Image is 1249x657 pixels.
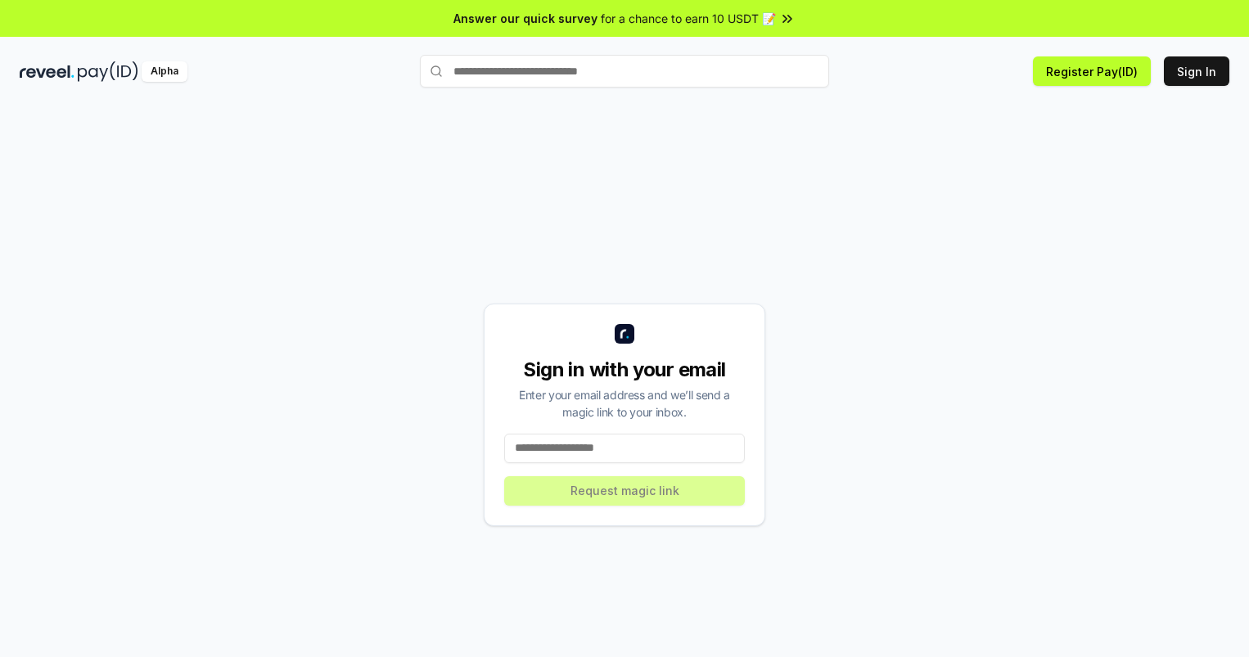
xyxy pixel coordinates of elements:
button: Register Pay(ID) [1033,56,1151,86]
img: logo_small [615,324,634,344]
img: reveel_dark [20,61,74,82]
div: Enter your email address and we’ll send a magic link to your inbox. [504,386,745,421]
div: Alpha [142,61,187,82]
button: Sign In [1164,56,1229,86]
span: for a chance to earn 10 USDT 📝 [601,10,776,27]
img: pay_id [78,61,138,82]
div: Sign in with your email [504,357,745,383]
span: Answer our quick survey [453,10,597,27]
